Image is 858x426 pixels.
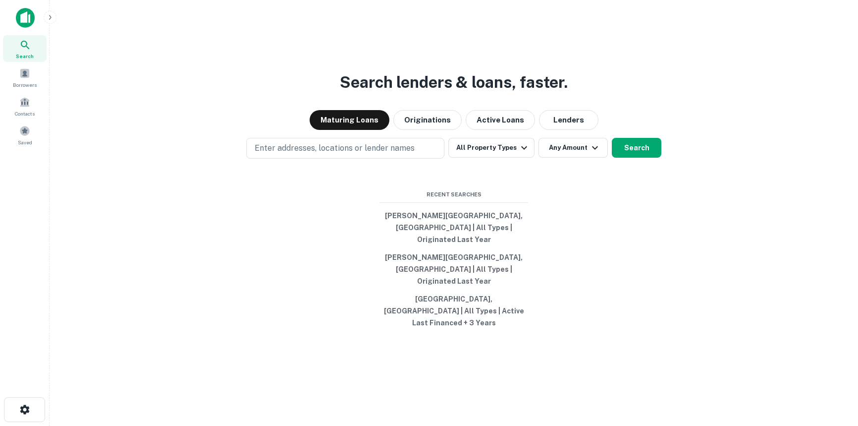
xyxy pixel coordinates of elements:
p: Enter addresses, locations or lender names [255,142,415,154]
img: capitalize-icon.png [16,8,35,28]
button: Lenders [539,110,598,130]
span: Recent Searches [379,190,528,199]
h3: Search lenders & loans, faster. [340,70,568,94]
a: Saved [3,122,47,148]
iframe: Chat Widget [808,347,858,394]
button: Active Loans [466,110,535,130]
a: Contacts [3,93,47,120]
span: Contacts [15,110,35,118]
a: Borrowers [3,64,47,91]
button: Maturing Loans [310,110,389,130]
button: Search [612,138,661,158]
button: [PERSON_NAME][GEOGRAPHIC_DATA], [GEOGRAPHIC_DATA] | All Types | Originated Last Year [379,248,528,290]
button: Originations [393,110,462,130]
button: Any Amount [538,138,608,158]
span: Borrowers [13,81,37,89]
button: [GEOGRAPHIC_DATA], [GEOGRAPHIC_DATA] | All Types | Active Last Financed + 3 Years [379,290,528,332]
span: Search [16,52,34,60]
span: Saved [18,138,32,146]
button: All Property Types [448,138,535,158]
button: Enter addresses, locations or lender names [246,138,444,159]
button: [PERSON_NAME][GEOGRAPHIC_DATA], [GEOGRAPHIC_DATA] | All Types | Originated Last Year [379,207,528,248]
a: Search [3,35,47,62]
